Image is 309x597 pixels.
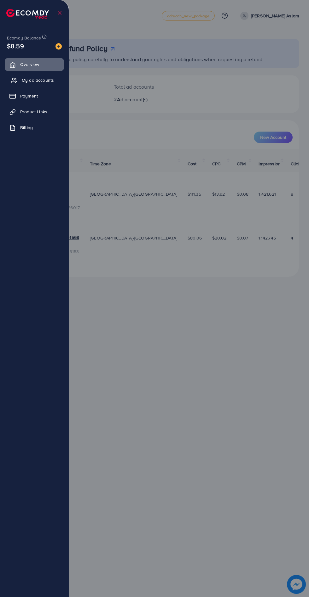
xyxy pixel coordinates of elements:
span: Overview [20,61,39,68]
a: Billing [5,121,64,134]
span: My ad accounts [22,77,54,83]
a: Product Links [5,105,64,118]
span: Ecomdy Balance [7,35,41,41]
img: image [55,43,62,50]
a: My ad accounts [5,74,64,86]
a: Overview [5,58,64,71]
span: $8.59 [7,41,24,50]
span: Payment [20,93,38,99]
span: Billing [20,124,33,131]
a: Payment [5,90,64,102]
span: Product Links [20,109,47,115]
img: logo [6,9,49,19]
